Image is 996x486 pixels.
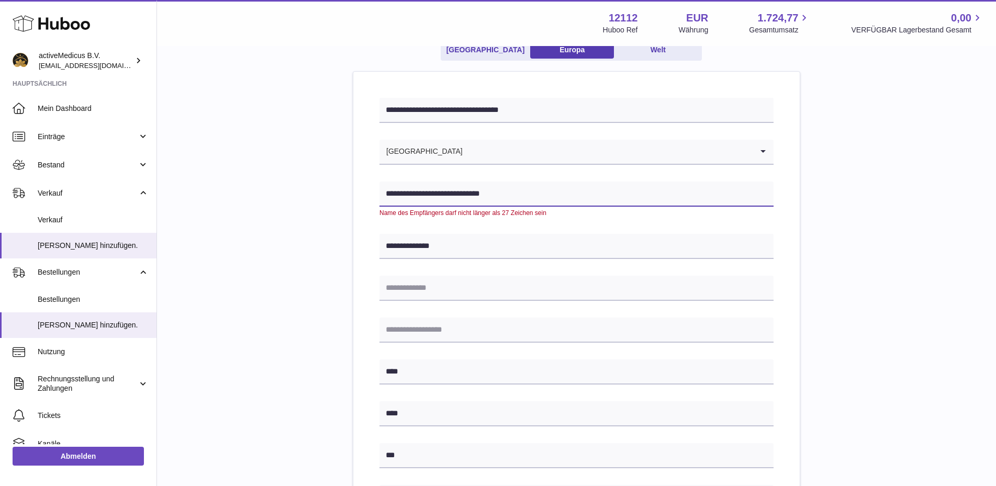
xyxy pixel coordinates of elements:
[38,439,149,449] span: Kanäle
[38,132,138,142] span: Einträge
[39,61,154,70] span: [EMAIL_ADDRESS][DOMAIN_NAME]
[38,104,149,114] span: Mein Dashboard
[13,53,28,69] img: info@activemedicus.com
[851,25,983,35] span: VERFÜGBAR Lagerbestand Gesamt
[679,25,709,35] div: Währung
[616,41,700,59] a: Welt
[443,41,529,59] a: [GEOGRAPHIC_DATA]
[603,25,638,35] div: Huboo Ref
[530,41,614,59] a: Europa
[38,215,149,225] span: Verkauf
[851,11,983,35] a: 0,00 VERFÜGBAR Lagerbestand Gesamt
[38,241,149,251] span: [PERSON_NAME] hinzufügen.
[379,140,774,165] div: Search for option
[38,347,149,357] span: Nutzung
[379,140,463,164] span: [GEOGRAPHIC_DATA]
[38,160,138,170] span: Bestand
[951,11,971,25] span: 0,00
[749,11,810,35] a: 1.724,77 Gesamtumsatz
[379,209,774,217] div: Name des Empfängers darf nicht länger als 27 Zeichen sein
[38,320,149,330] span: [PERSON_NAME] hinzufügen.
[13,447,144,466] a: Abmelden
[463,140,753,164] input: Search for option
[38,411,149,421] span: Tickets
[39,51,133,71] div: activeMedicus B.V.
[38,295,149,304] span: Bestellungen
[686,11,708,25] strong: EUR
[38,374,138,394] span: Rechnungsstellung und Zahlungen
[38,267,138,277] span: Bestellungen
[38,188,138,198] span: Verkauf
[749,25,810,35] span: Gesamtumsatz
[609,11,638,25] strong: 12112
[758,11,799,25] span: 1.724,77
